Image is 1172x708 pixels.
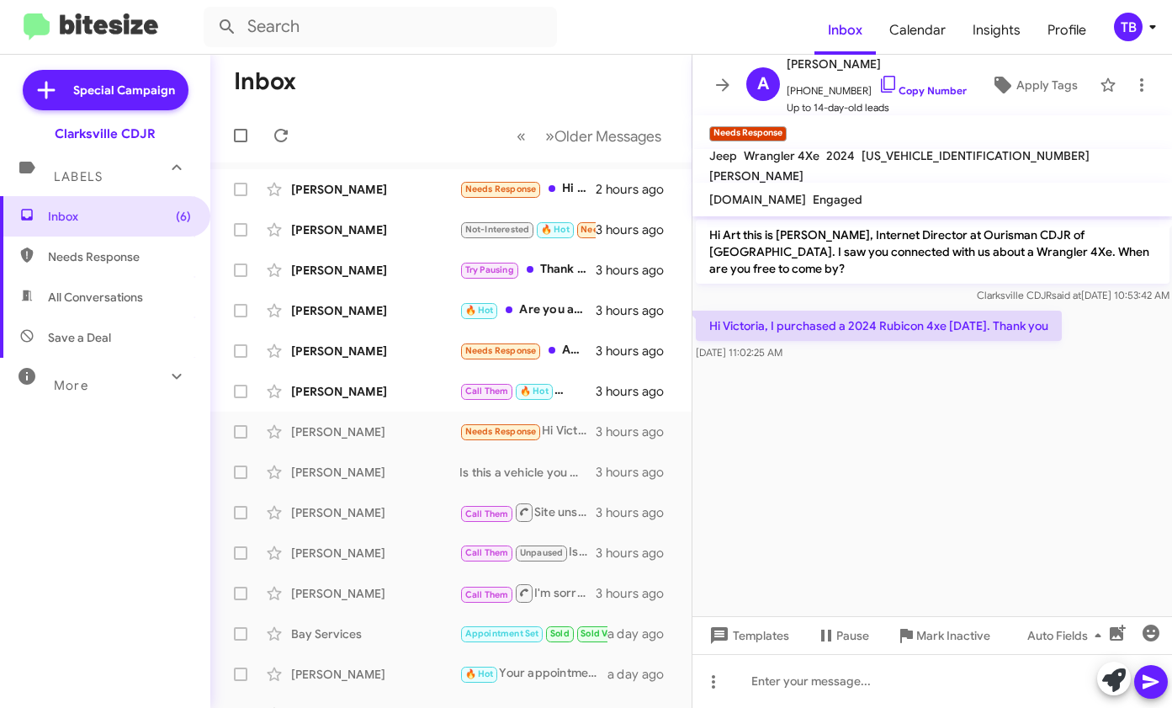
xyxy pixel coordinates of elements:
[459,179,596,199] div: Hi [PERSON_NAME], I am not interested in a jeep now. Maybe next year. Thank you for the follow up.
[596,181,677,198] div: 2 hours ago
[176,208,191,225] span: (6)
[1014,620,1122,651] button: Auto Fields
[814,6,876,55] a: Inbox
[709,168,803,184] span: [PERSON_NAME]
[596,545,677,562] div: 3 hours ago
[607,666,678,683] div: a day ago
[581,628,636,639] span: Sold Verified
[1016,70,1078,100] span: Apply Tags
[291,383,459,400] div: [PERSON_NAME]
[465,426,537,437] span: Needs Response
[291,464,459,481] div: [PERSON_NAME]
[976,289,1169,301] span: Clarksville CDJR [DATE] 10:53:42 AM
[465,547,509,558] span: Call Them
[459,464,596,481] div: Is this a vehicle you want to explore upgrading.
[291,302,459,319] div: [PERSON_NAME]
[507,119,671,153] nav: Page navigation example
[1027,620,1108,651] span: Auto Fields
[581,224,652,235] span: Needs Response
[813,192,862,207] span: Engaged
[757,71,769,98] span: A
[803,620,883,651] button: Pause
[291,343,459,359] div: [PERSON_NAME]
[1051,289,1080,301] span: said at
[234,68,296,95] h1: Inbox
[459,543,596,562] div: Is this a vehicle you would like to explore upgrading?
[876,6,959,55] a: Calendar
[709,192,806,207] span: [DOMAIN_NAME]
[696,311,1062,341] p: Hi Victoria, I purchased a 2024 Rubicon 4xe [DATE]. Thank you
[48,289,143,306] span: All Conversations
[883,620,1004,651] button: Mark Inactive
[709,148,737,163] span: Jeep
[291,262,459,279] div: [PERSON_NAME]
[787,54,967,74] span: [PERSON_NAME]
[55,125,156,142] div: Clarksville CDJR
[836,620,869,651] span: Pause
[520,386,549,397] span: 🔥 Hot
[459,381,596,401] div: Thank you.
[54,169,103,184] span: Labels
[696,220,1169,284] p: Hi Art this is [PERSON_NAME], Internet Director at Ourisman CDJR of [GEOGRAPHIC_DATA]. I saw you ...
[607,625,678,642] div: a day ago
[73,82,175,98] span: Special Campaign
[48,329,111,346] span: Save a Deal
[291,221,459,238] div: [PERSON_NAME]
[709,126,787,141] small: Needs Response
[596,343,677,359] div: 3 hours ago
[465,508,509,519] span: Call Them
[535,119,671,153] button: Next
[1100,13,1153,41] button: TB
[596,504,677,521] div: 3 hours ago
[291,504,459,521] div: [PERSON_NAME]
[465,305,494,316] span: 🔥 Hot
[48,208,191,225] span: Inbox
[465,345,537,356] span: Needs Response
[465,264,514,275] span: Try Pausing
[465,184,537,194] span: Needs Response
[48,248,191,265] span: Needs Response
[465,668,494,679] span: 🔥 Hot
[596,423,677,440] div: 3 hours ago
[204,7,557,47] input: Search
[517,125,526,146] span: «
[291,181,459,198] div: [PERSON_NAME]
[459,583,596,604] div: I'm sorry about that experience. We are under new management sine January. Thank you for the repl...
[459,301,596,320] div: Are you able to look up the deal for my 2020 truck?
[826,148,855,163] span: 2024
[545,125,554,146] span: »
[291,625,459,642] div: Bay Services
[291,666,459,683] div: [PERSON_NAME]
[1034,6,1100,55] span: Profile
[291,545,459,562] div: [PERSON_NAME]
[596,464,677,481] div: 3 hours ago
[1114,13,1143,41] div: TB
[706,620,789,651] span: Templates
[959,6,1034,55] a: Insights
[465,589,509,600] span: Call Them
[541,224,570,235] span: 🔥 Hot
[787,74,967,99] span: [PHONE_NUMBER]
[744,148,819,163] span: Wrangler 4Xe
[459,502,596,523] div: Site unseen.
[459,422,596,441] div: Hi Victoria, I purchased a 2024 Rubicon 4xe [DATE]. Thank you
[787,99,967,116] span: Up to 14-day-old leads
[54,378,88,393] span: More
[465,224,530,235] span: Not-Interested
[459,341,596,360] div: Absolutely not. The price advertised online was not honored in store after I verified several tim...
[596,585,677,602] div: 3 hours ago
[696,346,782,359] span: [DATE] 11:02:25 AM
[862,148,1090,163] span: [US_VEHICLE_IDENTIFICATION_NUMBER]
[506,119,536,153] button: Previous
[916,620,990,651] span: Mark Inactive
[596,302,677,319] div: 3 hours ago
[878,84,967,97] a: Copy Number
[520,547,564,558] span: Unpaused
[291,585,459,602] div: [PERSON_NAME]
[976,70,1091,100] button: Apply Tags
[596,383,677,400] div: 3 hours ago
[596,262,677,279] div: 3 hours ago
